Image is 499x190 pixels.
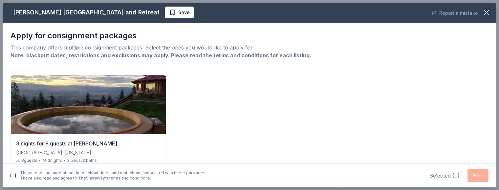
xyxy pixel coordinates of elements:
[11,30,488,41] div: Apply for consignment packages
[16,140,161,147] div: 3 nights for 8 guests at [PERSON_NAME][GEOGRAPHIC_DATA]
[178,9,190,16] span: Save
[165,7,194,18] button: Save
[21,170,206,181] div: I have read and understand the blackout dates and restrictions associated with these packages. I ...
[13,7,160,18] div: [PERSON_NAME] [GEOGRAPHIC_DATA] and Retreat
[43,176,151,180] a: read and agree to TheShareWay's terms and conditions.
[48,158,62,163] span: 3 nights
[11,44,488,51] div: This company offers multiple consignment packages. Select the ones you would like to apply for.
[431,9,478,17] button: Report a mistake
[67,158,97,163] div: 3 beds, 2 baths
[21,158,37,163] span: 8 guests
[11,75,166,134] img: 3 nights for 8 guests at Downing Mountain Lodge
[16,149,161,157] div: [GEOGRAPHIC_DATA], [US_STATE]
[429,172,460,180] div: Selected ( 0 )
[63,158,66,163] div: •
[11,51,488,59] div: Note: blackout dates, restrictions and exclusions may apply. Please read the terms and conditions...
[39,158,41,163] div: •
